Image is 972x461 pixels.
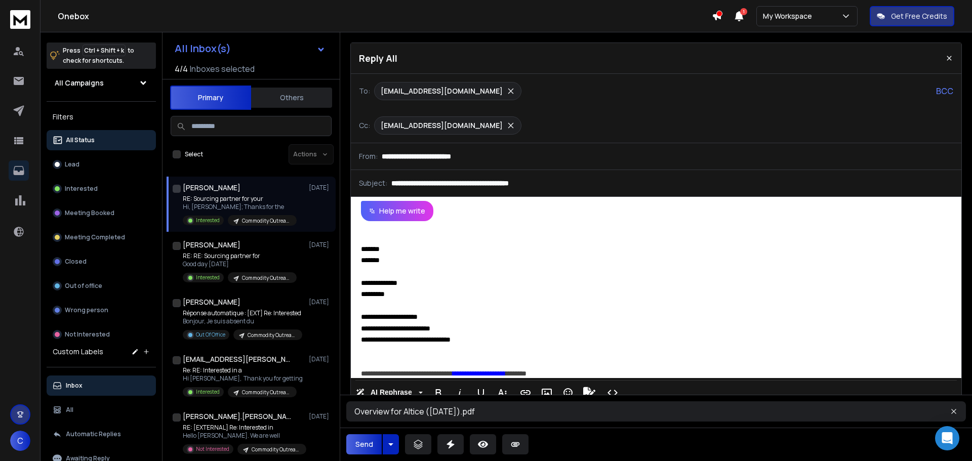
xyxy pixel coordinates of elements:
[183,411,294,422] h1: [PERSON_NAME].[PERSON_NAME]
[196,274,220,281] p: Interested
[252,446,300,453] p: Commodity Outreach - GlobalTranz Google/Other
[47,154,156,175] button: Lead
[55,78,104,88] h1: All Campaigns
[359,86,370,96] p: To:
[83,45,126,56] span: Ctrl + Shift + k
[65,330,110,339] p: Not Interested
[196,217,220,224] p: Interested
[47,73,156,93] button: All Campaigns
[183,260,297,268] p: Good day [DATE]
[65,282,102,290] p: Out of office
[891,11,947,21] p: Get Free Credits
[66,406,73,414] p: All
[66,136,95,144] p: All Status
[47,252,156,272] button: Closed
[10,10,30,29] img: logo
[309,241,332,249] p: [DATE]
[354,405,807,417] h3: Overview for Altice ([DATE]).pdf
[47,179,156,199] button: Interested
[47,375,156,396] button: Inbox
[309,184,332,192] p: [DATE]
[63,46,134,66] p: Press to check for shortcuts.
[47,300,156,320] button: Wrong person
[183,374,303,383] p: Hi [PERSON_NAME], Thank you for getting
[183,317,302,325] p: Bonjour, Je suis absent du
[183,240,240,250] h1: [PERSON_NAME]
[359,178,387,188] p: Subject:
[242,217,291,225] p: Commodity Outreach
[242,274,291,282] p: Commodity Outreach
[381,86,503,96] p: [EMAIL_ADDRESS][DOMAIN_NAME]
[361,201,433,221] button: Help me write
[936,85,953,97] p: BCC
[183,432,304,440] p: Hello [PERSON_NAME]. We are well
[196,445,229,453] p: Not Interested
[346,434,382,454] button: Send
[47,227,156,247] button: Meeting Completed
[53,347,103,357] h3: Custom Labels
[935,426,959,450] div: Open Intercom Messenger
[185,150,203,158] label: Select
[359,51,397,65] p: Reply All
[65,306,108,314] p: Wrong person
[167,38,334,59] button: All Inbox(s)
[47,130,156,150] button: All Status
[65,185,98,193] p: Interested
[309,298,332,306] p: [DATE]
[359,120,370,131] p: Cc:
[196,331,225,339] p: Out Of Office
[183,354,294,364] h1: [EMAIL_ADDRESS][PERSON_NAME][DOMAIN_NAME]
[47,203,156,223] button: Meeting Booked
[10,431,30,451] button: C
[183,309,302,317] p: Réponse automatique : [EXT] Re: Interested
[183,297,240,307] h1: [PERSON_NAME]
[196,388,220,396] p: Interested
[309,355,332,363] p: [DATE]
[183,195,297,203] p: RE: Sourcing partner for your
[248,331,296,339] p: Commodity Outreach - GlobalTranz Google/Other
[183,252,297,260] p: RE: RE: Sourcing partner for
[58,10,712,22] h1: Onebox
[175,44,231,54] h1: All Inbox(s)
[309,412,332,421] p: [DATE]
[65,233,125,241] p: Meeting Completed
[47,400,156,420] button: All
[740,8,747,15] span: 1
[183,424,304,432] p: RE: [EXTERNAL] Re: Interested in
[870,6,954,26] button: Get Free Credits
[183,366,303,374] p: Re: RE: Interested in a
[47,424,156,444] button: Automatic Replies
[190,63,255,75] h3: Inboxes selected
[763,11,816,21] p: My Workspace
[65,209,114,217] p: Meeting Booked
[354,383,425,403] button: AI Rephrase
[65,160,79,169] p: Lead
[66,430,121,438] p: Automatic Replies
[183,183,240,193] h1: [PERSON_NAME]
[251,87,332,109] button: Others
[47,110,156,124] h3: Filters
[170,86,251,110] button: Primary
[183,203,297,211] p: Hi, [PERSON_NAME]; Thanks for the
[47,324,156,345] button: Not Interested
[66,382,83,390] p: Inbox
[381,120,503,131] p: [EMAIL_ADDRESS][DOMAIN_NAME]
[65,258,87,266] p: Closed
[369,388,414,397] span: AI Rephrase
[359,151,378,161] p: From:
[175,63,188,75] span: 4 / 4
[242,389,291,396] p: Commodity Outreach - GlobalTranz Google/Other
[47,276,156,296] button: Out of office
